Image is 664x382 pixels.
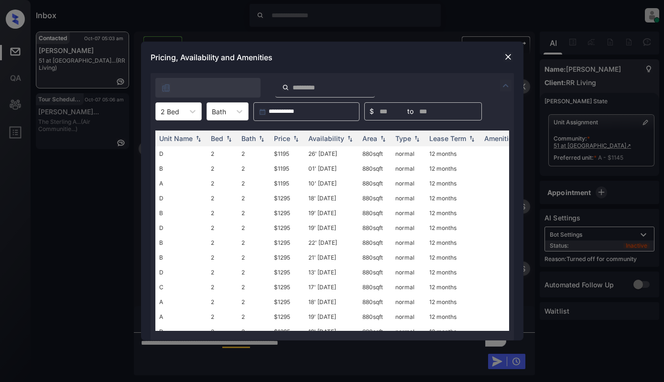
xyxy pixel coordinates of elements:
[395,134,411,142] div: Type
[207,146,238,161] td: 2
[345,135,355,142] img: sorting
[155,206,207,220] td: B
[238,280,270,295] td: 2
[305,220,359,235] td: 19' [DATE]
[238,250,270,265] td: 2
[207,280,238,295] td: 2
[359,176,392,191] td: 880 sqft
[305,235,359,250] td: 22' [DATE]
[155,280,207,295] td: C
[305,265,359,280] td: 13' [DATE]
[270,206,305,220] td: $1295
[155,250,207,265] td: B
[359,324,392,339] td: 880 sqft
[194,135,203,142] img: sorting
[238,161,270,176] td: 2
[359,250,392,265] td: 880 sqft
[425,176,480,191] td: 12 months
[270,324,305,339] td: $1295
[425,191,480,206] td: 12 months
[238,265,270,280] td: 2
[378,135,388,142] img: sorting
[207,250,238,265] td: 2
[392,220,425,235] td: normal
[159,134,193,142] div: Unit Name
[425,235,480,250] td: 12 months
[359,280,392,295] td: 880 sqft
[270,235,305,250] td: $1295
[270,250,305,265] td: $1295
[155,220,207,235] td: D
[407,106,414,117] span: to
[207,220,238,235] td: 2
[392,191,425,206] td: normal
[305,280,359,295] td: 17' [DATE]
[270,220,305,235] td: $1295
[211,134,223,142] div: Bed
[274,134,290,142] div: Price
[207,265,238,280] td: 2
[305,191,359,206] td: 18' [DATE]
[425,265,480,280] td: 12 months
[291,135,301,142] img: sorting
[484,134,516,142] div: Amenities
[207,235,238,250] td: 2
[359,161,392,176] td: 880 sqft
[503,52,513,62] img: close
[238,191,270,206] td: 2
[238,324,270,339] td: 2
[257,135,266,142] img: sorting
[305,250,359,265] td: 21' [DATE]
[270,280,305,295] td: $1295
[362,134,377,142] div: Area
[359,206,392,220] td: 880 sqft
[370,106,374,117] span: $
[425,250,480,265] td: 12 months
[155,309,207,324] td: A
[359,295,392,309] td: 880 sqft
[155,146,207,161] td: D
[392,265,425,280] td: normal
[305,324,359,339] td: 19' [DATE]
[207,161,238,176] td: 2
[207,191,238,206] td: 2
[270,161,305,176] td: $1195
[392,324,425,339] td: normal
[425,324,480,339] td: 12 months
[425,161,480,176] td: 12 months
[141,42,523,73] div: Pricing, Availability and Amenities
[392,206,425,220] td: normal
[359,220,392,235] td: 880 sqft
[238,235,270,250] td: 2
[270,176,305,191] td: $1195
[270,309,305,324] td: $1295
[392,295,425,309] td: normal
[270,146,305,161] td: $1195
[392,309,425,324] td: normal
[392,235,425,250] td: normal
[467,135,477,142] img: sorting
[207,324,238,339] td: 2
[207,206,238,220] td: 2
[359,146,392,161] td: 880 sqft
[305,176,359,191] td: 10' [DATE]
[425,206,480,220] td: 12 months
[359,265,392,280] td: 880 sqft
[308,134,344,142] div: Availability
[155,191,207,206] td: D
[155,176,207,191] td: A
[238,146,270,161] td: 2
[425,309,480,324] td: 12 months
[500,80,512,91] img: icon-zuma
[425,280,480,295] td: 12 months
[392,250,425,265] td: normal
[238,295,270,309] td: 2
[161,83,171,93] img: icon-zuma
[270,191,305,206] td: $1295
[155,235,207,250] td: B
[155,295,207,309] td: A
[207,295,238,309] td: 2
[238,220,270,235] td: 2
[392,176,425,191] td: normal
[238,309,270,324] td: 2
